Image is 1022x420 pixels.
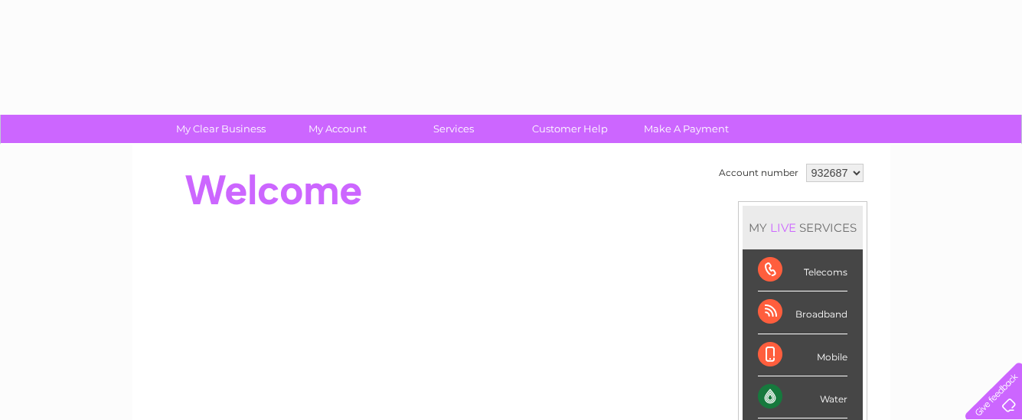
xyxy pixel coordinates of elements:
[715,160,802,186] td: Account number
[507,115,633,143] a: Customer Help
[758,291,847,334] div: Broadband
[758,376,847,418] div: Water
[743,206,863,249] div: MY SERVICES
[623,115,749,143] a: Make A Payment
[758,249,847,291] div: Telecoms
[767,220,799,235] div: LIVE
[758,334,847,376] div: Mobile
[158,115,284,143] a: My Clear Business
[390,115,517,143] a: Services
[274,115,400,143] a: My Account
